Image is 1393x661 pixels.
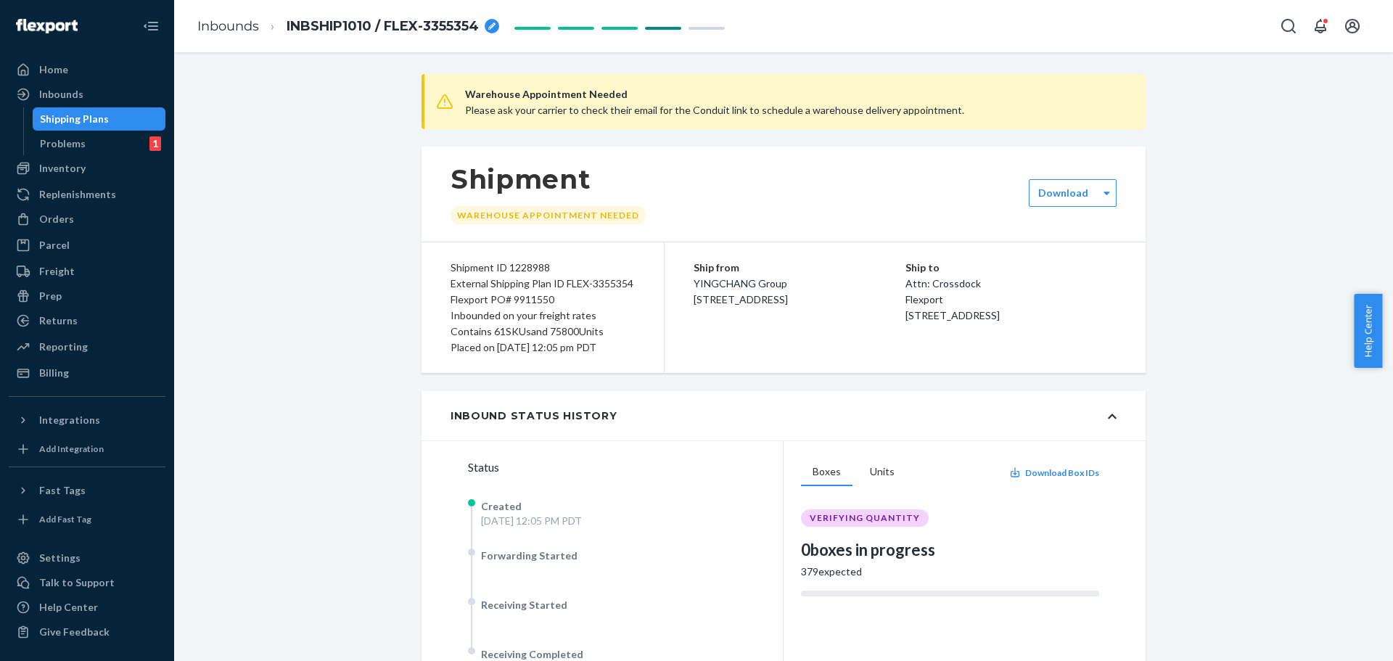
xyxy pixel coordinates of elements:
[39,513,91,525] div: Add Fast Tag
[694,277,788,305] span: YINGCHANG Group [STREET_ADDRESS]
[1338,12,1367,41] button: Open account menu
[1009,467,1099,479] button: Download Box IDs
[39,551,81,565] div: Settings
[1354,294,1382,368] button: Help Center
[9,479,165,502] button: Fast Tags
[451,324,635,340] div: Contains 61 SKUs and 75800 Units
[33,132,166,155] a: Problems1
[40,112,109,126] div: Shipping Plans
[905,309,1000,321] span: [STREET_ADDRESS]
[905,260,1117,276] p: Ship to
[801,564,1099,579] div: 379 expected
[136,12,165,41] button: Close Navigation
[39,87,83,102] div: Inbounds
[801,459,852,486] button: Boxes
[481,648,583,660] span: Receiving Completed
[39,413,100,427] div: Integrations
[1274,12,1303,41] button: Open Search Box
[186,5,511,48] ol: breadcrumbs
[801,538,1099,561] div: 0 boxes in progress
[39,238,70,253] div: Parcel
[465,86,1128,103] span: Warehouse Appointment Needed
[149,136,161,151] div: 1
[9,309,165,332] a: Returns
[9,157,165,180] a: Inventory
[39,443,104,455] div: Add Integration
[39,483,86,498] div: Fast Tags
[9,208,165,231] a: Orders
[39,625,110,639] div: Give Feedback
[481,500,522,512] span: Created
[39,600,98,615] div: Help Center
[694,260,905,276] p: Ship from
[40,136,86,151] div: Problems
[451,164,646,194] h1: Shipment
[33,107,166,131] a: Shipping Plans
[451,408,617,423] div: Inbound Status History
[39,575,115,590] div: Talk to Support
[9,508,165,531] a: Add Fast Tag
[39,62,68,77] div: Home
[39,161,86,176] div: Inventory
[9,438,165,461] a: Add Integration
[39,289,62,303] div: Prep
[9,284,165,308] a: Prep
[1306,12,1335,41] button: Open notifications
[451,308,635,324] div: Inbounded on your freight rates
[451,276,635,292] div: External Shipping Plan ID FLEX-3355354
[39,187,116,202] div: Replenishments
[197,18,259,34] a: Inbounds
[451,340,635,356] div: Placed on [DATE] 12:05 pm PDT
[9,361,165,385] a: Billing
[9,546,165,570] a: Settings
[16,19,78,33] img: Flexport logo
[810,512,920,524] span: VERIFYING QUANTITY
[9,596,165,619] a: Help Center
[9,234,165,257] a: Parcel
[1038,186,1088,200] label: Download
[481,599,567,611] span: Receiving Started
[451,260,635,276] div: Shipment ID 1228988
[39,340,88,354] div: Reporting
[468,459,783,476] div: Status
[39,366,69,380] div: Billing
[287,17,479,36] span: INBSHIP1010 / FLEX-3355354
[9,260,165,283] a: Freight
[858,459,906,486] button: Units
[9,571,165,594] a: Talk to Support
[905,292,1117,308] p: Flexport
[465,104,964,116] span: Please ask your carrier to check their email for the Conduit link to schedule a warehouse deliver...
[39,264,75,279] div: Freight
[9,83,165,106] a: Inbounds
[451,292,635,308] div: Flexport PO# 9911550
[9,408,165,432] button: Integrations
[9,58,165,81] a: Home
[451,206,646,224] div: Warehouse Appointment Needed
[9,335,165,358] a: Reporting
[905,276,1117,292] p: Attn: Crossdock
[9,620,165,644] button: Give Feedback
[39,313,78,328] div: Returns
[481,549,578,562] span: Forwarding Started
[39,212,74,226] div: Orders
[9,183,165,206] a: Replenishments
[481,514,582,528] div: [DATE] 12:05 PM PDT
